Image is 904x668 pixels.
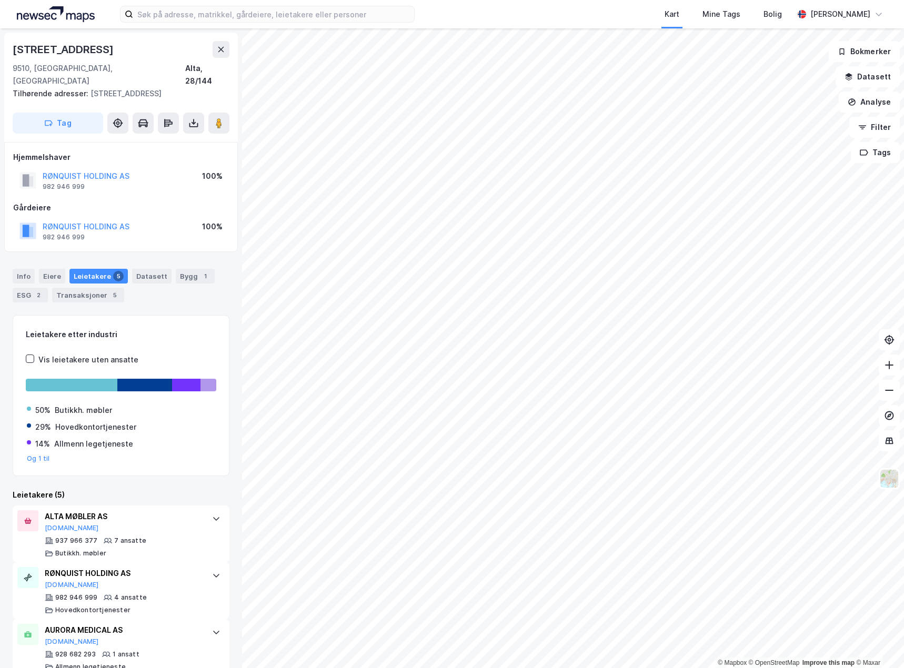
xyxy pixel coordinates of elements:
div: 1 ansatt [113,650,139,659]
div: Kontrollprogram for chat [851,618,904,668]
button: Datasett [836,66,900,87]
div: ESG [13,288,48,302]
div: 100% [202,220,223,233]
div: 29% [35,421,51,433]
button: Tags [851,142,900,163]
button: Tag [13,113,103,134]
button: Filter [849,117,900,138]
div: 100% [202,170,223,183]
button: [DOMAIN_NAME] [45,637,99,646]
img: logo.a4113a55bc3d86da70a041830d287a7e.svg [17,6,95,22]
div: Kart [665,8,679,21]
div: [STREET_ADDRESS] [13,41,116,58]
a: Mapbox [718,659,747,666]
div: Hovedkontortjenester [55,421,136,433]
div: RØNQUIST HOLDING AS [45,567,202,580]
div: 50% [35,404,51,417]
div: Bolig [764,8,782,21]
div: 982 946 999 [43,233,85,241]
div: 982 946 999 [43,183,85,191]
div: Butikkh. møbler [55,549,106,558]
div: Mine Tags [702,8,740,21]
div: Hjemmelshaver [13,151,229,164]
div: Info [13,269,35,284]
div: 2 [33,290,44,300]
div: Bygg [176,269,215,284]
button: Og 1 til [27,454,50,463]
div: [STREET_ADDRESS] [13,87,221,100]
div: 4 ansatte [114,593,147,602]
div: 9510, [GEOGRAPHIC_DATA], [GEOGRAPHIC_DATA] [13,62,185,87]
div: 7 ansatte [114,537,146,545]
div: 928 682 293 [55,650,96,659]
div: Datasett [132,269,172,284]
div: ALTA MØBLER AS [45,510,202,523]
div: [PERSON_NAME] [810,8,870,21]
iframe: Chat Widget [851,618,904,668]
button: [DOMAIN_NAME] [45,581,99,589]
button: [DOMAIN_NAME] [45,524,99,532]
div: Vis leietakere uten ansatte [38,353,138,366]
div: 982 946 999 [55,593,97,602]
input: Søk på adresse, matrikkel, gårdeiere, leietakere eller personer [133,6,414,22]
div: 937 966 377 [55,537,97,545]
button: Analyse [839,92,900,113]
div: 5 [109,290,120,300]
div: Transaksjoner [52,288,124,302]
div: Butikkh. møbler [55,404,112,417]
div: 5 [113,271,124,281]
a: Improve this map [802,659,855,666]
div: Leietakere [69,269,128,284]
div: Eiere [39,269,65,284]
button: Bokmerker [829,41,900,62]
div: 1 [200,271,210,281]
div: Alta, 28/144 [185,62,229,87]
div: Allmenn legetjeneste [54,438,133,450]
img: Z [879,469,899,489]
div: Leietakere (5) [13,489,229,501]
div: AURORA MEDICAL AS [45,624,202,636]
div: Hovedkontortjenester [55,606,130,614]
div: 14% [35,438,50,450]
div: Gårdeiere [13,201,229,214]
div: Leietakere etter industri [26,328,216,341]
span: Tilhørende adresser: [13,89,91,98]
a: OpenStreetMap [749,659,800,666]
